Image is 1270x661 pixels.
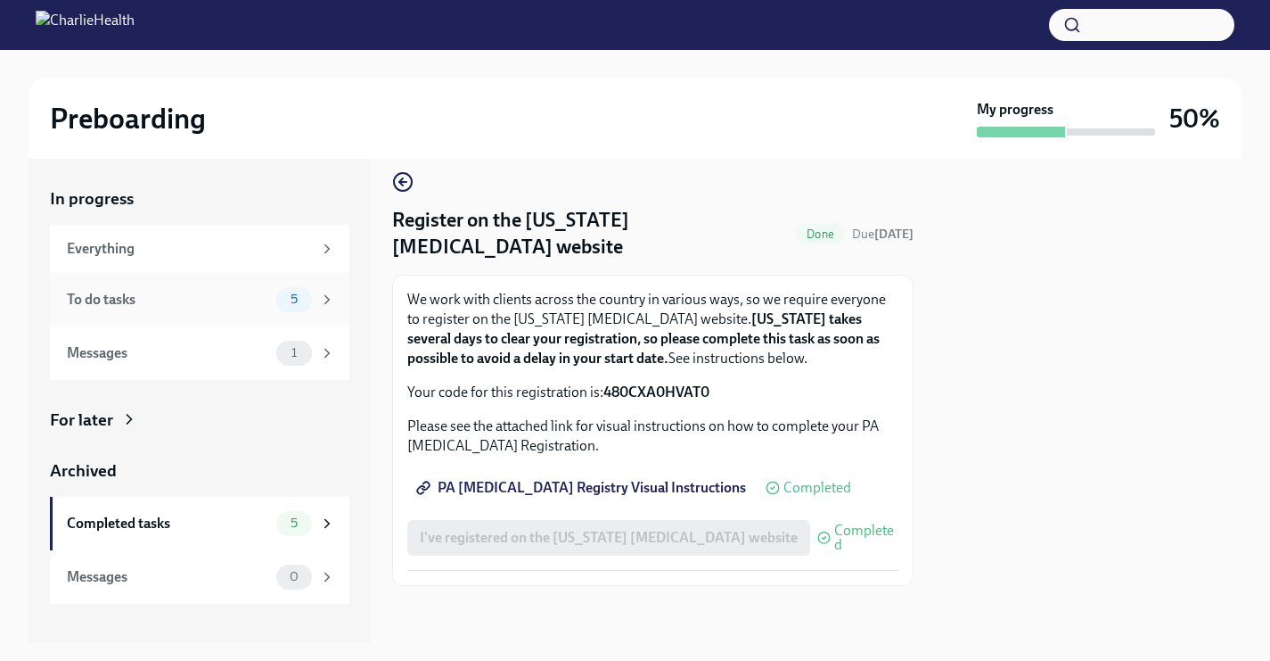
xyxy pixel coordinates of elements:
span: Done [796,227,845,241]
span: 1 [281,346,307,359]
div: Messages [67,567,269,587]
div: For later [50,409,113,432]
span: Completed [783,481,851,495]
a: PA [MEDICAL_DATA] Registry Visual Instructions [407,470,758,506]
div: To do tasks [67,290,269,310]
strong: My progress [977,100,1053,120]
a: For later [50,409,349,432]
span: Completed [834,524,898,552]
strong: [DATE] [874,227,914,242]
a: Messages1 [50,326,349,380]
a: In progress [50,187,349,211]
span: 5 [280,293,308,306]
span: 0 [279,570,309,583]
a: Completed tasks5 [50,497,349,550]
p: We work with clients across the country in various ways, so we require everyone to register on th... [407,290,898,368]
p: Please see the attached link for visual instructions on how to complete your PA [MEDICAL_DATA] Re... [407,417,898,456]
span: 5 [280,516,308,530]
span: September 1st, 2025 09:00 [852,226,914,243]
img: CharlieHealth [36,11,135,39]
a: Everything [50,225,349,273]
p: Your code for this registration is: [407,383,898,402]
h3: 50% [1169,103,1220,135]
a: Messages0 [50,550,349,604]
h2: Preboarding [50,101,206,136]
strong: 480CXA0HVAT0 [603,384,709,401]
div: Everything [67,239,312,259]
span: Due [852,227,914,242]
div: Messages [67,343,269,363]
div: Completed tasks [67,514,269,533]
a: To do tasks5 [50,273,349,326]
a: Archived [50,459,349,483]
h4: Register on the [US_STATE] [MEDICAL_DATA] website [392,207,789,260]
strong: [US_STATE] takes several days to clear your registration, so please complete this task as soon as... [407,310,880,367]
span: PA [MEDICAL_DATA] Registry Visual Instructions [420,479,746,497]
